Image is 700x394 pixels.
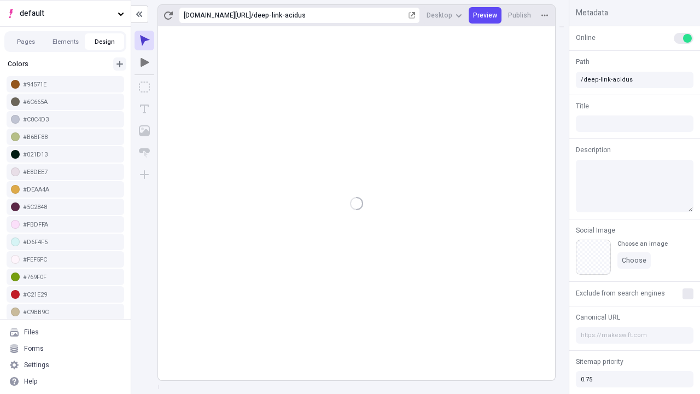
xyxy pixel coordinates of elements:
[23,115,120,124] div: #C0C4D3
[7,129,124,145] button: #B6BF88
[184,11,251,20] div: [URL][DOMAIN_NAME]
[23,221,120,229] div: #FBDFFA
[7,199,124,215] button: #5C2848
[23,168,120,176] div: #E8DEE7
[7,181,124,198] button: #DEAA4A
[23,291,120,299] div: #C21E29
[7,164,124,180] button: #E8DEE7
[576,33,596,43] span: Online
[576,225,615,235] span: Social Image
[7,286,124,303] button: #C21E29
[23,80,120,89] div: #94571E
[23,238,120,246] div: #D6F4F5
[617,240,668,248] div: Choose an image
[576,101,589,111] span: Title
[617,252,651,269] button: Choose
[469,7,501,24] button: Preview
[7,111,124,128] button: #C0C4D3
[7,94,124,110] button: #6C665A
[576,327,693,344] input: https://makeswift.com
[7,59,109,69] div: Colors
[135,99,154,119] button: Text
[7,269,124,285] button: #769F0F
[23,133,120,141] div: #B6BF88
[473,11,497,20] span: Preview
[135,143,154,163] button: Button
[7,234,124,250] button: #D6F4F5
[23,150,120,159] div: #021D13
[24,377,38,386] div: Help
[135,121,154,141] button: Image
[24,361,49,369] div: Settings
[46,33,85,50] button: Elements
[422,7,466,24] button: Desktop
[24,344,44,353] div: Forms
[251,11,254,20] div: /
[7,33,46,50] button: Pages
[7,304,124,320] button: #C9BB9C
[7,251,124,268] button: #FEF5FC
[576,57,590,67] span: Path
[85,33,125,50] button: Design
[23,256,120,264] div: #FEF5FC
[23,203,120,211] div: #5C2848
[427,11,452,20] span: Desktop
[504,7,535,24] button: Publish
[576,312,620,322] span: Canonical URL
[23,308,120,316] div: #C9BB9C
[23,273,120,281] div: #769F0F
[576,357,623,367] span: Sitemap priority
[20,8,113,20] span: default
[23,186,120,194] div: #DEAA4A
[23,98,120,106] div: #6C665A
[7,146,124,163] button: #021D13
[254,11,406,20] div: deep-link-acidus
[622,256,646,265] span: Choose
[24,328,39,337] div: Files
[7,216,124,233] button: #FBDFFA
[508,11,531,20] span: Publish
[135,77,154,97] button: Box
[576,288,665,298] span: Exclude from search engines
[7,76,124,92] button: #94571E
[576,145,611,155] span: Description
